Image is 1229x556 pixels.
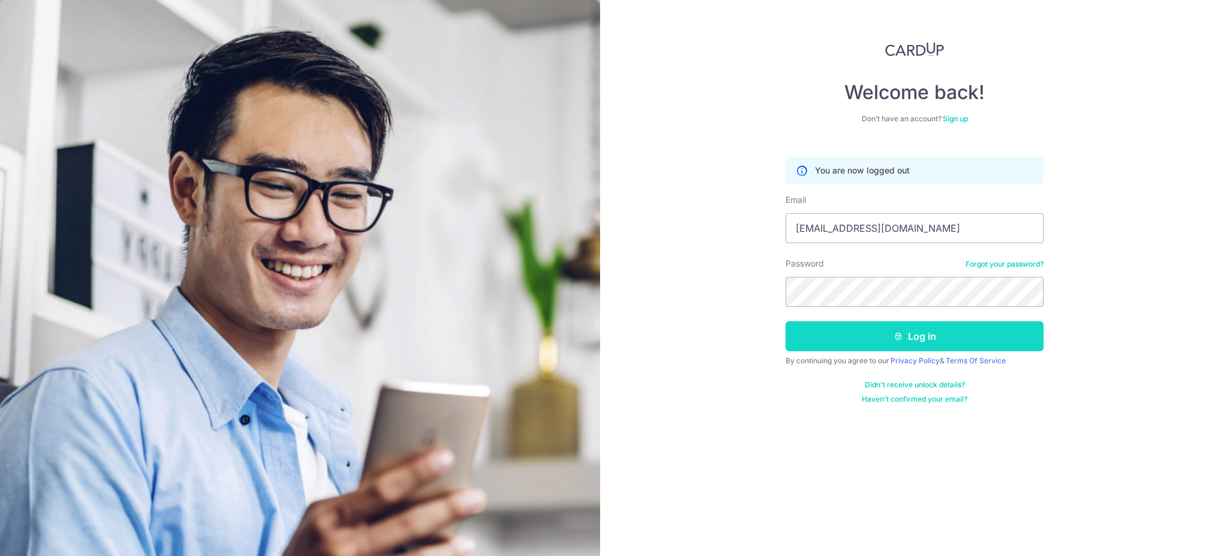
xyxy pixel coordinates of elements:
[885,42,944,56] img: CardUp Logo
[786,213,1044,243] input: Enter your Email
[946,356,1006,365] a: Terms Of Service
[786,258,824,270] label: Password
[891,356,940,365] a: Privacy Policy
[815,165,910,177] p: You are now logged out
[786,114,1044,124] div: Don’t have an account?
[786,194,806,206] label: Email
[786,356,1044,366] div: By continuing you agree to our &
[865,380,965,390] a: Didn't receive unlock details?
[862,394,967,404] a: Haven't confirmed your email?
[943,114,968,123] a: Sign up
[786,80,1044,104] h4: Welcome back!
[966,259,1044,269] a: Forgot your password?
[786,321,1044,351] button: Log in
